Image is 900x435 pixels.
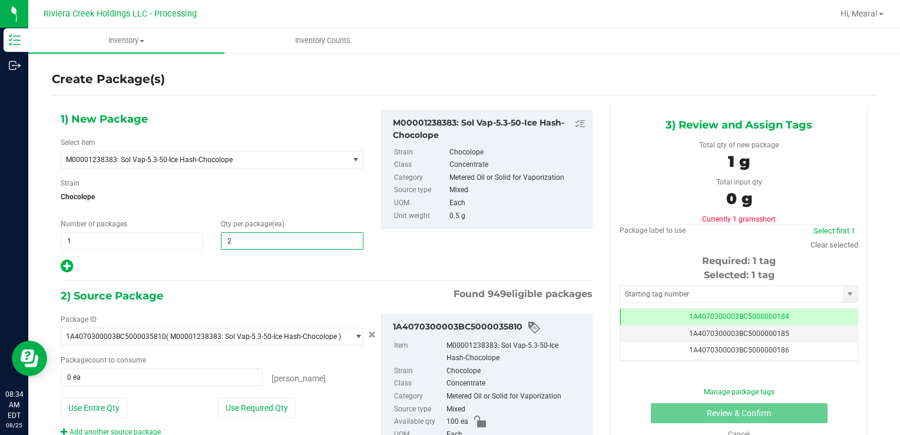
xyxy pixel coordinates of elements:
[449,172,587,184] div: Metered Oil or Solid for Vaporization
[841,9,878,18] span: Hi, Meara!
[28,28,224,53] a: Inventory
[61,287,163,305] span: 2) Source Package
[61,265,73,273] span: Add new output
[394,184,447,197] label: Source type
[454,287,593,301] span: Found eligible packages
[449,197,587,210] div: Each
[393,321,586,335] div: 1A4070300003BC5000035810
[394,210,447,223] label: Unit weight
[651,403,828,423] button: Review & Confirm
[5,389,23,421] p: 08:34 AM EDT
[394,340,444,365] label: Item
[446,390,586,403] div: Metered Oil or Solid for Vaporization
[393,117,586,141] div: M00001238383: Sol Vap-5.3-50-Ice Hash-Chocolope
[365,327,379,344] button: Cancel button
[9,60,21,71] inline-svg: Outbound
[689,329,789,338] span: 1A4070300003BC5000000185
[446,403,586,416] div: Mixed
[61,369,262,385] input: 0 ea
[61,137,95,148] label: Select Item
[61,220,127,228] span: Number of packages
[620,226,686,235] span: Package label to use
[61,178,80,189] label: Strain
[394,416,444,429] label: Available qty
[449,210,587,223] div: 0.5 g
[394,377,444,390] label: Class
[716,178,762,186] span: Total input qty
[61,356,146,364] span: Package to consume
[166,332,341,341] span: ( M00001238383: Sol Vap-5.3-50-Ice Hash-Chocolope )
[61,233,203,249] input: 1
[394,197,447,210] label: UOM
[446,340,586,365] div: M00001238383: Sol Vap-5.3-50-Ice Hash-Chocolope
[9,34,21,46] inline-svg: Inventory
[279,35,366,46] span: Inventory Counts
[88,356,107,364] span: count
[449,146,587,159] div: Chocolope
[61,188,363,206] span: Chocolope
[726,189,752,208] span: 0 g
[66,156,333,164] span: M00001238383: Sol Vap-5.3-50-Ice Hash-Chocolope
[272,374,326,383] span: [PERSON_NAME]
[394,146,447,159] label: Strain
[759,215,776,223] span: short
[702,255,776,266] span: Required: 1 tag
[66,332,166,341] span: 1A4070300003BC5000035810
[44,9,197,19] span: Riviera Creek Holdings LLC - Processing
[704,388,775,396] a: Manage package tags
[218,398,296,418] button: Use Required Qty
[348,328,363,345] span: select
[348,151,363,168] span: select
[488,288,506,299] span: 949
[12,341,47,376] iframe: Resource center
[221,220,284,228] span: Qty per package
[699,141,779,149] span: Total qty of new package
[620,286,843,302] input: Starting tag number
[843,286,858,302] span: select
[446,416,468,429] span: 100 ea
[689,312,789,321] span: 1A4070300003BC5000000184
[272,220,284,228] span: (ea)
[702,215,776,223] span: Currently 1 grams
[394,172,447,184] label: Category
[689,346,789,354] span: 1A4070300003BC5000000186
[61,315,97,324] span: Package ID
[224,28,421,53] a: Inventory Counts
[52,71,165,88] h4: Create Package(s)
[61,398,127,418] button: Use Entire Qty
[446,365,586,378] div: Chocolope
[813,226,855,235] a: Select first 1
[446,377,586,390] div: Concentrate
[704,269,775,281] span: Selected: 1 tag
[394,159,447,172] label: Class
[728,152,750,171] span: 1 g
[449,184,587,197] div: Mixed
[5,421,23,430] p: 08/25
[449,159,587,172] div: Concentrate
[61,110,148,128] span: 1) New Package
[666,116,812,134] span: 3) Review and Assign Tags
[28,35,224,46] span: Inventory
[394,390,444,403] label: Category
[394,365,444,378] label: Strain
[394,403,444,416] label: Source type
[810,240,858,249] a: Clear selected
